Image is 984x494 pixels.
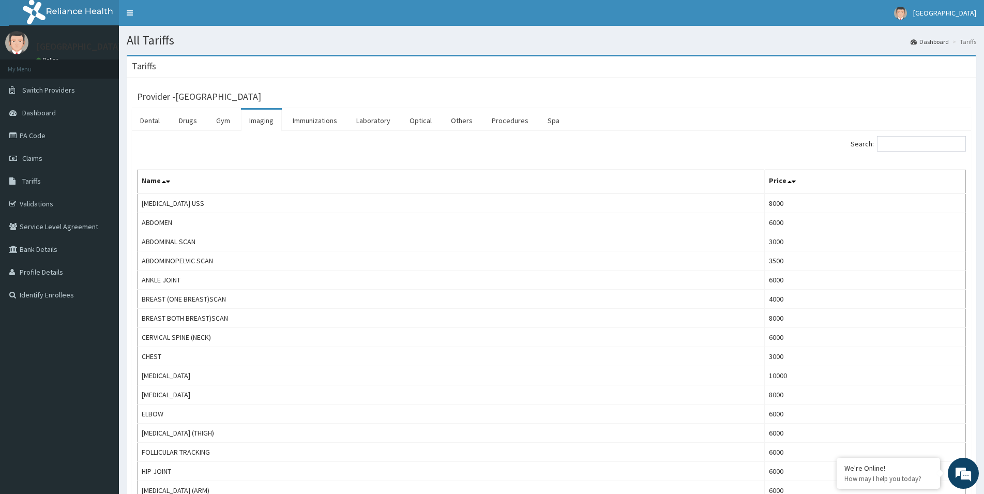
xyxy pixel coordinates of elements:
[765,271,966,290] td: 6000
[851,136,966,152] label: Search:
[138,251,765,271] td: ABDOMINOPELVIC SCAN
[36,56,61,64] a: Online
[138,193,765,213] td: [MEDICAL_DATA] USS
[138,443,765,462] td: FOLLICULAR TRACKING
[208,110,238,131] a: Gym
[138,366,765,385] td: [MEDICAL_DATA]
[22,108,56,117] span: Dashboard
[765,193,966,213] td: 8000
[443,110,481,131] a: Others
[132,110,168,131] a: Dental
[765,328,966,347] td: 6000
[138,290,765,309] td: BREAST (ONE BREAST)SCAN
[877,136,966,152] input: Search:
[913,8,976,18] span: [GEOGRAPHIC_DATA]
[138,385,765,405] td: [MEDICAL_DATA]
[138,462,765,481] td: HIP JOINT
[5,31,28,54] img: User Image
[138,347,765,366] td: CHEST
[765,213,966,232] td: 6000
[138,405,765,424] td: ELBOW
[171,110,205,131] a: Drugs
[765,347,966,366] td: 3000
[950,37,976,46] li: Tariffs
[765,170,966,194] th: Price
[138,424,765,443] td: [MEDICAL_DATA] (THIGH)
[127,34,976,47] h1: All Tariffs
[765,405,966,424] td: 6000
[138,232,765,251] td: ABDOMINAL SCAN
[844,463,932,473] div: We're Online!
[348,110,399,131] a: Laboratory
[137,92,261,101] h3: Provider - [GEOGRAPHIC_DATA]
[765,443,966,462] td: 6000
[138,213,765,232] td: ABDOMEN
[138,271,765,290] td: ANKLE JOINT
[138,309,765,328] td: BREAST BOTH BREAST)SCAN
[844,474,932,483] p: How may I help you today?
[22,176,41,186] span: Tariffs
[765,366,966,385] td: 10000
[765,462,966,481] td: 6000
[894,7,907,20] img: User Image
[765,309,966,328] td: 8000
[483,110,537,131] a: Procedures
[765,424,966,443] td: 6000
[22,154,42,163] span: Claims
[138,328,765,347] td: CERVICAL SPINE (NECK)
[22,85,75,95] span: Switch Providers
[138,170,765,194] th: Name
[241,110,282,131] a: Imaging
[284,110,345,131] a: Immunizations
[911,37,949,46] a: Dashboard
[539,110,568,131] a: Spa
[132,62,156,71] h3: Tariffs
[765,290,966,309] td: 4000
[401,110,440,131] a: Optical
[765,385,966,405] td: 8000
[765,251,966,271] td: 3500
[36,42,122,51] p: [GEOGRAPHIC_DATA]
[765,232,966,251] td: 3000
